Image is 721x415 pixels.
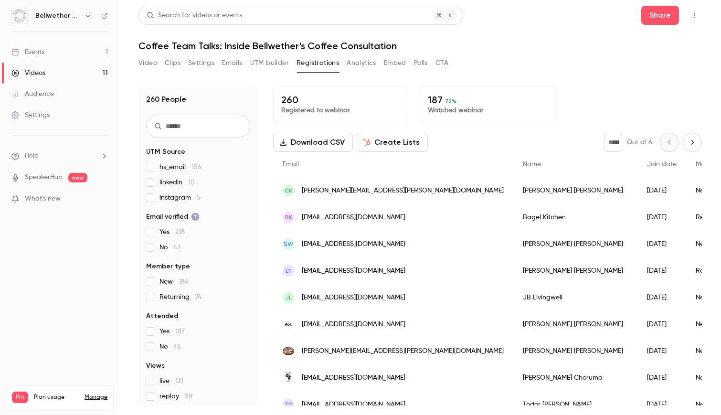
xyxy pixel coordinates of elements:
span: linkedin [159,178,195,187]
button: Registrations [297,55,339,71]
span: New [159,277,189,287]
span: [PERSON_NAME][EMAIL_ADDRESS][PERSON_NAME][DOMAIN_NAME] [302,186,504,196]
span: Email [283,161,299,168]
div: Audience [11,89,54,99]
span: 187 [175,328,185,335]
img: Bellwether Coffee [12,8,27,23]
li: help-dropdown-opener [11,151,108,161]
h1: Coffee Team Talks: Inside Bellwether’s Coffee Consultation [138,40,702,52]
img: zimkaffee.com [283,372,294,383]
span: Pro [12,392,28,403]
span: 156 [191,164,201,170]
div: Bagel Kitchen [513,204,637,231]
button: Emails [222,55,242,71]
div: [PERSON_NAME] [PERSON_NAME] [513,177,637,204]
div: [DATE] [637,177,686,204]
span: 121 [175,378,183,384]
h1: 260 People [146,94,186,105]
div: [PERSON_NAME] [PERSON_NAME] [513,338,637,364]
span: hs_email [159,162,201,172]
span: 218 [175,229,185,235]
span: No [159,342,180,351]
span: Attended [146,311,178,321]
button: Next page [683,133,702,152]
button: CTA [435,55,448,71]
span: [EMAIL_ADDRESS][DOMAIN_NAME] [302,319,405,330]
span: 10 [188,179,195,186]
button: Analytics [347,55,376,71]
span: 72 % [445,98,456,105]
span: TD [285,400,293,409]
div: Events [11,47,44,57]
span: UTM Source [146,147,185,157]
div: [PERSON_NAME] [PERSON_NAME] [513,257,637,284]
iframe: Noticeable Trigger [96,195,108,203]
a: Manage [85,394,107,401]
div: [DATE] [637,231,686,257]
span: Help [25,151,39,161]
button: Embed [384,55,406,71]
button: UTM builder [250,55,289,71]
span: replay [159,392,192,401]
span: [EMAIL_ADDRESS][DOMAIN_NAME] [302,373,405,383]
span: Returning [159,292,201,302]
h6: Bellwether Coffee [35,11,80,21]
button: Share [641,6,679,25]
span: live [159,376,183,386]
span: 73 [173,343,180,350]
button: Create Lists [357,133,428,152]
div: [DATE] [637,364,686,391]
button: Download CSV [273,133,353,152]
span: Join date [647,161,677,168]
span: 5 [197,194,201,201]
div: [PERSON_NAME] [PERSON_NAME] [513,311,637,338]
span: 42 [173,244,180,251]
span: No [159,243,180,252]
div: [PERSON_NAME] [PERSON_NAME] [513,231,637,257]
div: Search for videos or events [147,11,242,21]
div: [DATE] [637,204,686,231]
span: Yes [159,327,185,336]
span: Member type [146,262,190,271]
span: Plan usage [34,394,79,401]
span: CK [285,186,292,195]
span: [EMAIL_ADDRESS][DOMAIN_NAME] [302,213,405,223]
span: Yes [159,227,185,237]
span: SW [284,240,293,248]
span: [EMAIL_ADDRESS][DOMAIN_NAME] [302,400,405,410]
p: Watched webinar [428,106,547,115]
span: Email verified [146,212,200,222]
p: Out of 6 [627,138,652,147]
img: cojaft.com.tw [283,345,294,357]
div: [PERSON_NAME] Choruma [513,364,637,391]
span: [EMAIL_ADDRESS][DOMAIN_NAME] [302,293,405,303]
span: What's new [25,194,61,204]
button: Polls [414,55,428,71]
span: 74 [195,294,201,300]
span: Views [146,361,165,371]
span: [PERSON_NAME][EMAIL_ADDRESS][PERSON_NAME][DOMAIN_NAME] [302,346,504,356]
span: [EMAIL_ADDRESS][DOMAIN_NAME] [302,239,405,249]
div: JB Livingwell [513,284,637,311]
button: Video [138,55,157,71]
span: new [68,173,87,182]
div: [DATE] [637,257,686,284]
span: LT [286,266,292,275]
span: JL [286,293,292,302]
p: 260 [281,94,400,106]
div: [DATE] [637,284,686,311]
p: 187 [428,94,547,106]
span: [EMAIL_ADDRESS][DOMAIN_NAME] [302,266,405,276]
span: BK [285,213,292,222]
span: instagram [159,193,201,202]
span: 98 [185,393,192,400]
div: Settings [11,110,50,120]
div: Videos [11,68,45,78]
button: Top Bar Actions [687,8,702,23]
a: SpeakerHub [25,172,63,182]
div: [DATE] [637,311,686,338]
button: Clips [165,55,180,71]
span: Name [523,161,541,168]
div: [DATE] [637,338,686,364]
img: aol.com [283,319,294,330]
